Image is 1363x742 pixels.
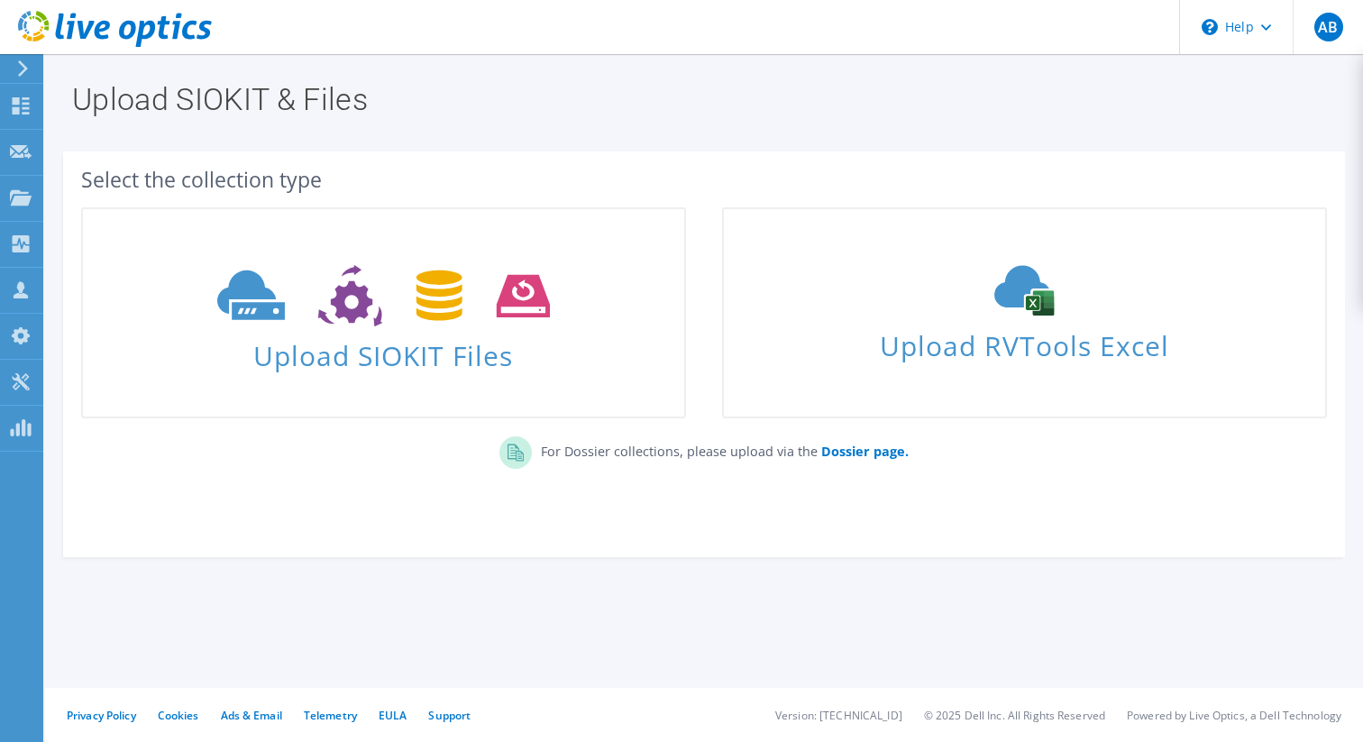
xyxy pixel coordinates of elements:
span: AB [1314,13,1343,41]
li: Version: [TECHNICAL_ID] [775,708,902,723]
a: Upload SIOKIT Files [81,207,686,418]
div: Select the collection type [81,169,1327,189]
b: Dossier page. [821,443,909,460]
span: Upload SIOKIT Files [83,331,684,370]
h1: Upload SIOKIT & Files [72,84,1327,115]
a: Support [428,708,471,723]
a: Privacy Policy [67,708,136,723]
a: EULA [379,708,407,723]
svg: \n [1202,19,1218,35]
a: Cookies [158,708,199,723]
a: Telemetry [304,708,357,723]
li: Powered by Live Optics, a Dell Technology [1127,708,1341,723]
a: Ads & Email [221,708,282,723]
a: Dossier page. [818,443,909,460]
p: For Dossier collections, please upload via the [532,436,909,462]
li: © 2025 Dell Inc. All Rights Reserved [924,708,1105,723]
a: Upload RVTools Excel [722,207,1327,418]
span: Upload RVTools Excel [724,322,1325,361]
